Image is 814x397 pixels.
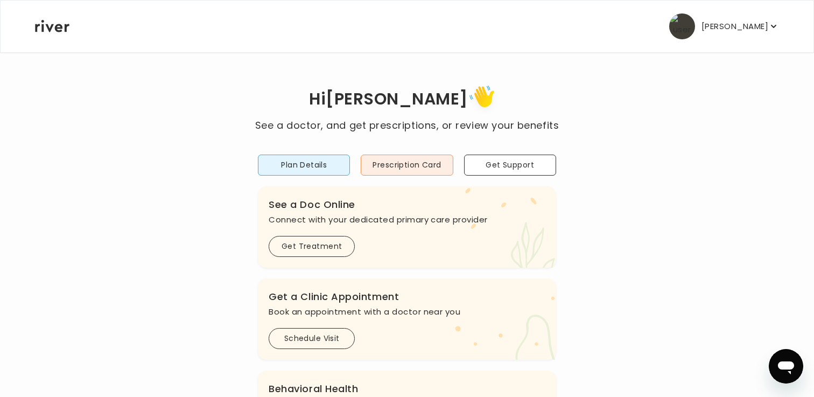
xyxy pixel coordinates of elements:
[269,304,545,319] p: Book an appointment with a doctor near you
[269,197,545,212] h3: See a Doc Online
[669,13,779,39] button: user avatar[PERSON_NAME]
[361,155,453,176] button: Prescription Card
[269,328,355,349] button: Schedule Visit
[269,236,355,257] button: Get Treatment
[255,118,559,133] p: See a doctor, and get prescriptions, or review your benefits
[669,13,695,39] img: user avatar
[269,381,545,396] h3: Behavioral Health
[258,155,350,176] button: Plan Details
[769,349,803,384] iframe: Button to launch messaging window
[255,82,559,118] h1: Hi [PERSON_NAME]
[464,155,556,176] button: Get Support
[701,19,768,34] p: [PERSON_NAME]
[269,212,545,227] p: Connect with your dedicated primary care provider
[269,289,545,304] h3: Get a Clinic Appointment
